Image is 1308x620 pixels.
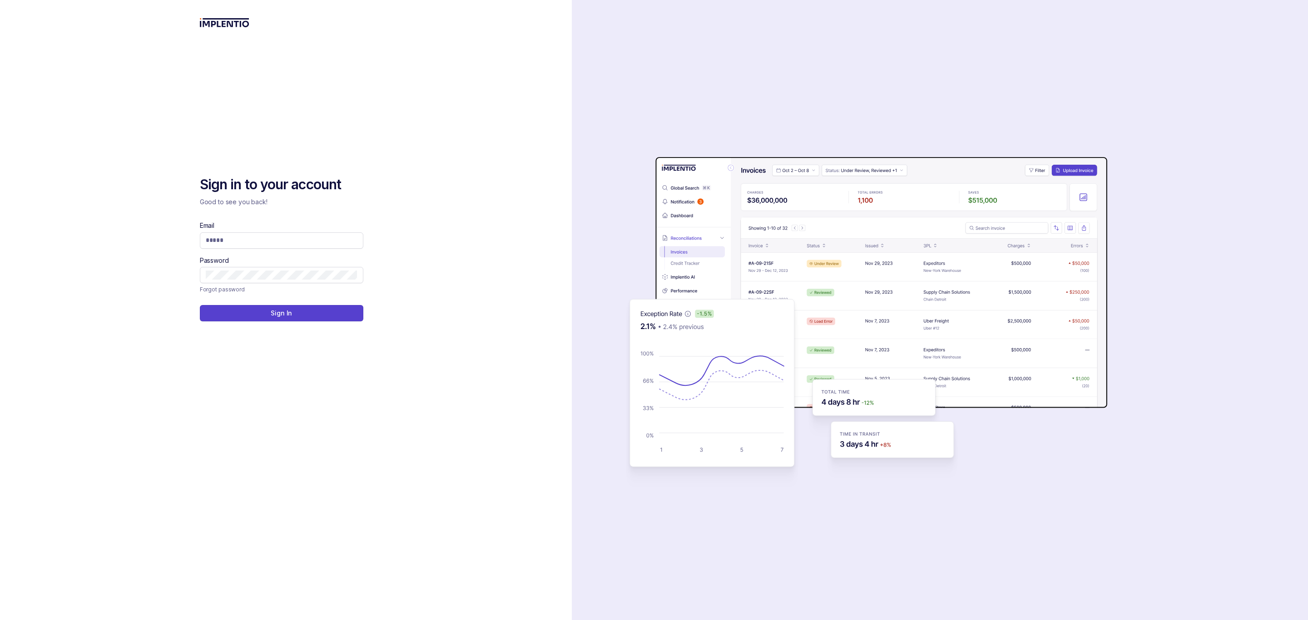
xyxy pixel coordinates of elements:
img: signin-background.svg [598,128,1111,492]
label: Email [200,221,214,230]
a: Link Forgot password [200,285,245,294]
p: Forgot password [200,285,245,294]
img: logo [200,18,249,27]
label: Password [200,256,229,265]
p: Good to see you back! [200,197,363,207]
button: Sign In [200,305,363,321]
p: Sign In [271,309,292,318]
h2: Sign in to your account [200,176,363,194]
